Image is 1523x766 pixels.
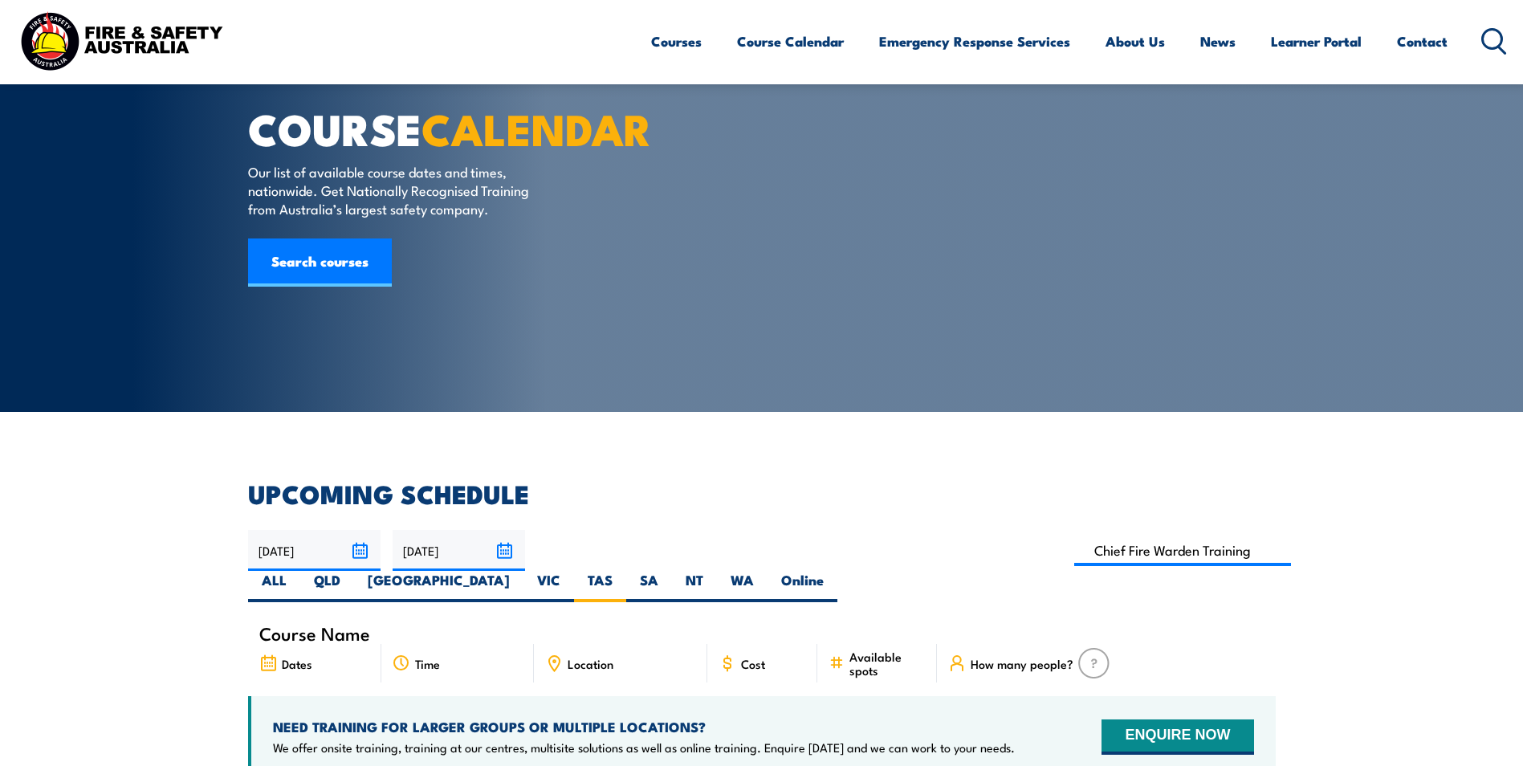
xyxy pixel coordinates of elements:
[672,571,717,602] label: NT
[1271,20,1362,63] a: Learner Portal
[1200,20,1236,63] a: News
[626,571,672,602] label: SA
[1106,20,1165,63] a: About Us
[768,571,837,602] label: Online
[1397,20,1448,63] a: Contact
[248,482,1276,504] h2: UPCOMING SCHEDULE
[248,238,392,287] a: Search courses
[393,530,525,571] input: To date
[259,626,370,640] span: Course Name
[282,657,312,670] span: Dates
[971,657,1073,670] span: How many people?
[273,740,1015,756] p: We offer onsite training, training at our centres, multisite solutions as well as online training...
[354,571,523,602] label: [GEOGRAPHIC_DATA]
[415,657,440,670] span: Time
[421,94,652,161] strong: CALENDAR
[300,571,354,602] label: QLD
[879,20,1070,63] a: Emergency Response Services
[1102,719,1253,755] button: ENQUIRE NOW
[248,109,645,147] h1: COURSE
[651,20,702,63] a: Courses
[273,718,1015,735] h4: NEED TRAINING FOR LARGER GROUPS OR MULTIPLE LOCATIONS?
[1074,535,1292,566] input: Search Course
[741,657,765,670] span: Cost
[574,571,626,602] label: TAS
[849,650,926,677] span: Available spots
[523,571,574,602] label: VIC
[717,571,768,602] label: WA
[737,20,844,63] a: Course Calendar
[248,162,541,218] p: Our list of available course dates and times, nationwide. Get Nationally Recognised Training from...
[248,530,381,571] input: From date
[248,571,300,602] label: ALL
[568,657,613,670] span: Location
